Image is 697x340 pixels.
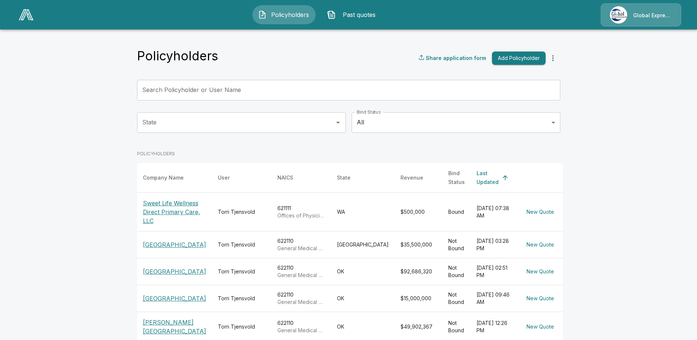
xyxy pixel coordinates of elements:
[442,285,471,312] td: Not Bound
[524,238,557,252] button: New Quote
[352,112,560,133] div: All
[277,212,325,219] p: Offices of Physicians (except Mental Health Specialists)
[400,173,423,182] div: Revenue
[395,285,442,312] td: $15,000,000
[546,51,560,65] button: more
[277,245,325,252] p: General Medical and Surgical Hospitals
[19,9,33,20] img: AA Logo
[477,169,499,187] div: Last Updated
[426,54,486,62] p: Share application form
[143,173,184,182] div: Company Name
[331,192,395,231] td: WA
[339,10,379,19] span: Past quotes
[357,109,381,115] label: Bind Status
[442,231,471,258] td: Not Bound
[270,10,310,19] span: Policyholders
[277,291,325,306] div: 622110
[277,327,325,334] p: General Medical and Surgical Hospitals
[471,258,518,285] td: [DATE] 02:51 PM
[218,268,266,275] div: Torri Tjensvold
[524,292,557,305] button: New Quote
[331,285,395,312] td: OK
[471,192,518,231] td: [DATE] 07:38 AM
[333,117,343,128] button: Open
[218,241,266,248] div: Torri Tjensvold
[327,10,336,19] img: Past quotes Icon
[331,258,395,285] td: OK
[218,173,230,182] div: User
[524,205,557,219] button: New Quote
[143,199,206,225] p: Sweet Life Wellness Direct Primary Care, LLC
[277,272,325,279] p: General Medical and Surgical Hospitals
[442,163,471,193] th: Bind Status
[277,298,325,306] p: General Medical and Surgical Hospitals
[277,237,325,252] div: 622110
[492,52,546,65] button: Add Policyholder
[143,318,206,336] p: [PERSON_NAME][GEOGRAPHIC_DATA]
[442,192,471,231] td: Bound
[277,205,325,219] div: 621111
[442,258,471,285] td: Not Bound
[524,265,557,279] button: New Quote
[258,10,267,19] img: Policyholders Icon
[395,258,442,285] td: $92,686,320
[395,231,442,258] td: $35,500,000
[143,267,206,276] p: [GEOGRAPHIC_DATA]
[143,240,206,249] p: [GEOGRAPHIC_DATA]
[218,208,266,216] div: Torri Tjensvold
[137,150,563,157] p: POLICYHOLDERS
[277,264,325,279] div: 622110
[277,319,325,334] div: 622110
[321,5,385,24] button: Past quotes IconPast quotes
[331,231,395,258] td: [GEOGRAPHIC_DATA]
[471,285,518,312] td: [DATE] 09:46 AM
[471,231,518,258] td: [DATE] 03:28 PM
[489,52,546,65] a: Add Policyholder
[337,173,351,182] div: State
[252,5,316,24] button: Policyholders IconPolicyholders
[277,173,293,182] div: NAICS
[143,294,206,303] p: [GEOGRAPHIC_DATA]
[524,320,557,334] button: New Quote
[218,295,266,302] div: Torri Tjensvold
[137,48,218,64] h4: Policyholders
[395,192,442,231] td: $500,000
[218,323,266,330] div: Torri Tjensvold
